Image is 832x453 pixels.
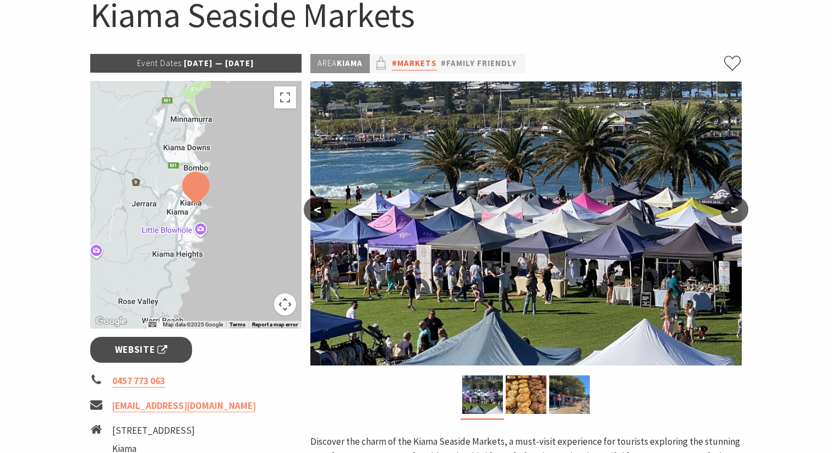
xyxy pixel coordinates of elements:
a: [EMAIL_ADDRESS][DOMAIN_NAME] [112,400,256,412]
button: Keyboard shortcuts [149,321,156,329]
img: Market ptoduce [506,375,546,414]
span: Area [318,58,337,68]
button: < [304,197,331,223]
button: Map camera controls [274,293,296,315]
a: #Markets [392,57,437,70]
img: market photo [549,375,590,414]
img: Kiama Seaside Market [310,81,742,365]
button: Toggle fullscreen view [274,86,296,108]
p: Kiama [310,54,370,73]
a: Report a map error [252,321,298,328]
img: Google [93,314,129,329]
span: Map data ©2025 Google [163,321,223,328]
span: Website [115,342,168,357]
span: Event Dates: [137,58,184,68]
button: > [721,197,748,223]
a: 0457 773 063 [112,375,165,387]
a: Terms (opens in new tab) [229,321,245,328]
img: Kiama Seaside Market [462,375,503,414]
a: Website [90,337,192,363]
p: [DATE] — [DATE] [90,54,302,73]
a: #Family Friendly [441,57,517,70]
a: Open this area in Google Maps (opens a new window) [93,314,129,329]
li: [STREET_ADDRESS] [112,423,219,438]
